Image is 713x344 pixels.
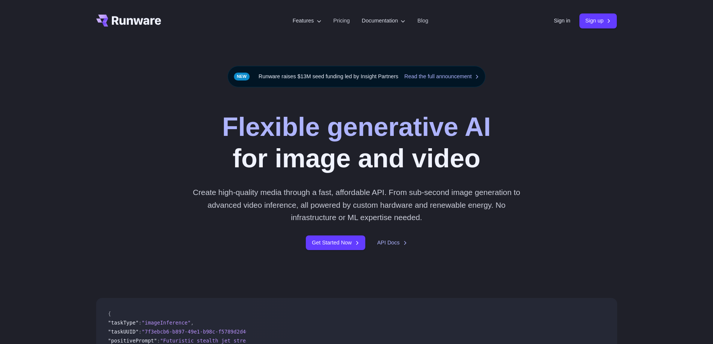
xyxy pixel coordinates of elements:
p: Create high-quality media through a fast, affordable API. From sub-second image generation to adv... [190,186,523,223]
span: "taskType" [108,320,139,326]
span: : [138,329,141,335]
a: Get Started Now [306,235,365,250]
span: { [108,311,111,317]
label: Documentation [362,16,406,25]
span: "Futuristic stealth jet streaking through a neon-lit cityscape with glowing purple exhaust" [160,338,439,344]
a: Sign in [554,16,570,25]
a: Read the full announcement [404,72,479,81]
strong: Flexible generative AI [222,112,491,141]
a: API Docs [377,238,407,247]
span: "imageInference" [142,320,191,326]
span: : [157,338,160,344]
div: Runware raises $13M seed funding led by Insight Partners [228,66,486,87]
a: Go to / [96,15,161,27]
span: : [138,320,141,326]
span: "taskUUID" [108,329,139,335]
span: "positivePrompt" [108,338,157,344]
a: Pricing [333,16,350,25]
span: , [191,320,194,326]
a: Sign up [579,13,617,28]
h1: for image and video [222,111,491,174]
a: Blog [417,16,428,25]
label: Features [293,16,322,25]
span: "7f3ebcb6-b897-49e1-b98c-f5789d2d40d7" [142,329,258,335]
